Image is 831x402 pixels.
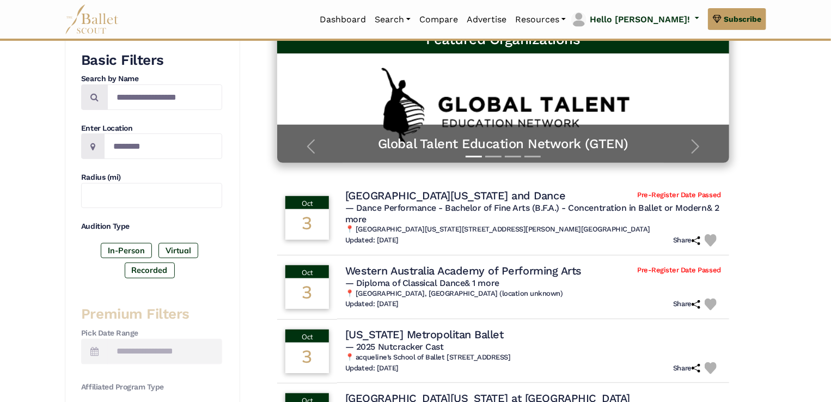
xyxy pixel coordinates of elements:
[345,188,565,203] h4: [GEOGRAPHIC_DATA][US_STATE] and Dance
[345,289,721,299] h6: 📍 [GEOGRAPHIC_DATA], [GEOGRAPHIC_DATA] (location unknown)
[673,364,700,373] h6: Share
[571,12,586,27] img: profile picture
[673,236,700,245] h6: Share
[104,133,222,159] input: Location
[285,343,329,373] div: 3
[125,263,175,278] label: Recorded
[590,13,690,27] p: Hello [PERSON_NAME]!
[345,236,399,245] h6: Updated: [DATE]
[345,278,499,288] span: — Diploma of Classical Dance
[524,150,541,163] button: Slide 4
[345,342,443,352] span: — 2025 Nutcracker Cast
[345,327,504,342] h4: [US_STATE] Metropolitan Ballet
[285,209,329,240] div: 3
[345,203,719,224] a: & 2 more
[81,51,222,70] h3: Basic Filters
[345,353,721,362] h6: 📍 acqueline’s School of Ballet [STREET_ADDRESS]
[370,8,415,31] a: Search
[637,266,720,275] span: Pre-Register Date Passed
[637,191,720,200] span: Pre-Register Date Passed
[511,8,570,31] a: Resources
[462,8,511,31] a: Advertise
[713,13,722,25] img: gem.svg
[81,123,222,134] h4: Enter Location
[285,265,329,278] div: Oct
[81,305,222,324] h3: Premium Filters
[345,203,719,224] span: — Dance Performance - Bachelor of Fine Arts (B.F.A.) - Concentration in Ballet or Modern
[81,172,222,183] h4: Radius (mi)
[708,8,766,30] a: Subscribe
[345,364,399,373] h6: Updated: [DATE]
[466,150,482,163] button: Slide 1
[288,136,718,153] a: Global Talent Education Network (GTEN)
[485,150,502,163] button: Slide 2
[570,11,699,28] a: profile picture Hello [PERSON_NAME]!
[315,8,370,31] a: Dashboard
[285,278,329,309] div: 3
[345,300,399,309] h6: Updated: [DATE]
[81,221,222,232] h4: Audition Type
[465,278,499,288] a: & 1 more
[673,300,700,309] h6: Share
[505,150,521,163] button: Slide 3
[81,74,222,84] h4: Search by Name
[415,8,462,31] a: Compare
[345,264,582,278] h4: Western Australia Academy of Performing Arts
[101,243,152,258] label: In-Person
[724,13,761,25] span: Subscribe
[158,243,198,258] label: Virtual
[285,330,329,343] div: Oct
[345,225,721,234] h6: 📍 [GEOGRAPHIC_DATA][US_STATE][STREET_ADDRESS][PERSON_NAME][GEOGRAPHIC_DATA]
[81,328,222,339] h4: Pick Date Range
[285,196,329,209] div: Oct
[107,84,222,110] input: Search by names...
[81,382,222,393] h4: Affiliated Program Type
